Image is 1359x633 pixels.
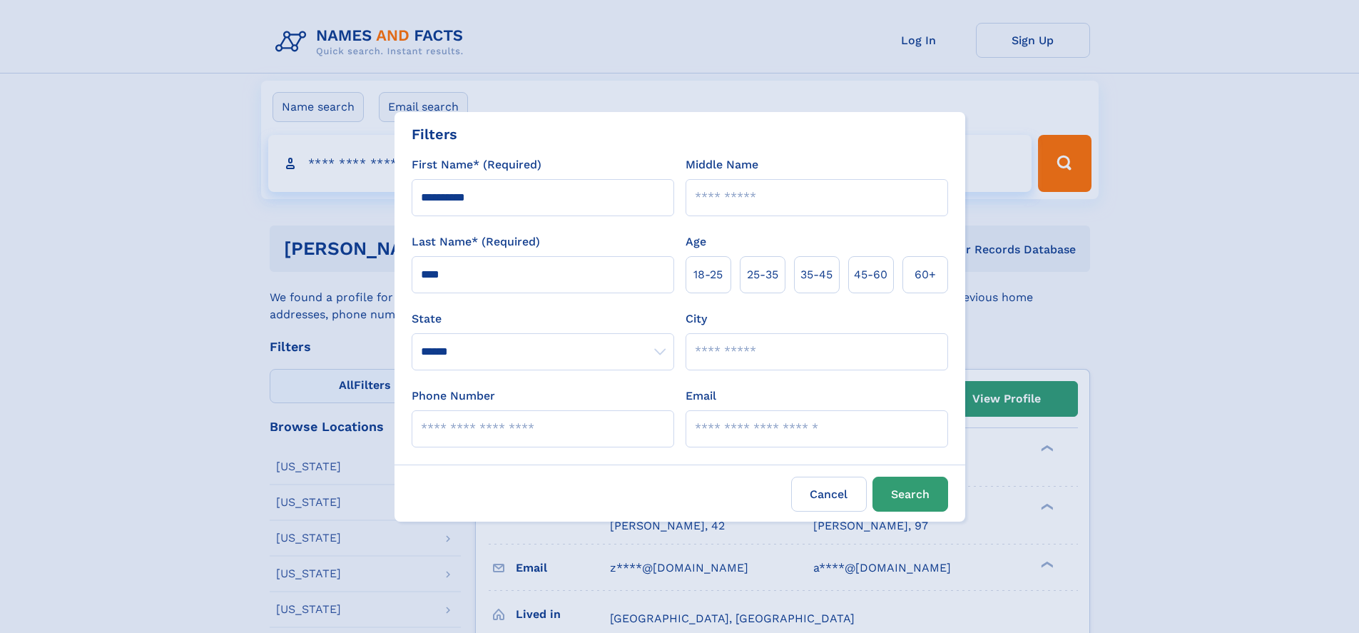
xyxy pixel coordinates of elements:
[412,123,457,145] div: Filters
[412,310,674,328] label: State
[915,266,936,283] span: 60+
[412,156,541,173] label: First Name* (Required)
[412,233,540,250] label: Last Name* (Required)
[686,156,758,173] label: Middle Name
[747,266,778,283] span: 25‑35
[854,266,887,283] span: 45‑60
[693,266,723,283] span: 18‑25
[872,477,948,512] button: Search
[686,233,706,250] label: Age
[791,477,867,512] label: Cancel
[686,310,707,328] label: City
[686,388,716,405] label: Email
[412,388,495,405] label: Phone Number
[800,266,833,283] span: 35‑45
